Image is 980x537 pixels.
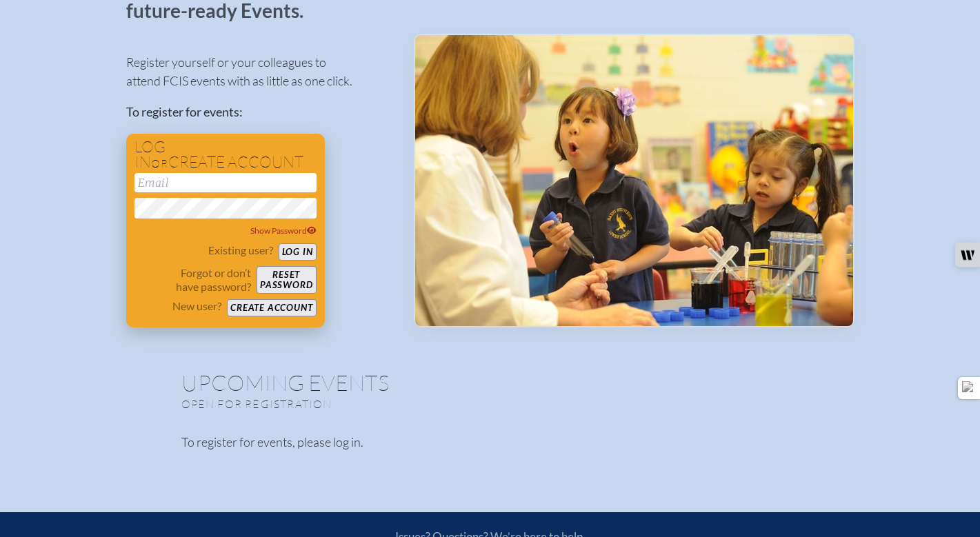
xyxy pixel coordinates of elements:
[227,299,316,316] button: Create account
[415,35,853,326] img: Events
[181,372,799,394] h1: Upcoming Events
[257,266,316,294] button: Resetpassword
[181,397,546,411] p: Open for registration
[126,53,392,90] p: Register yourself or your colleagues to attend FCIS events with as little as one click.
[208,243,273,257] p: Existing user?
[134,139,317,170] h1: Log in create account
[126,103,392,121] p: To register for events:
[134,266,252,294] p: Forgot or don’t have password?
[279,243,317,261] button: Log in
[172,299,221,313] p: New user?
[151,156,168,170] span: or
[181,433,799,452] p: To register for events, please log in.
[134,173,317,192] input: Email
[250,225,317,236] span: Show Password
